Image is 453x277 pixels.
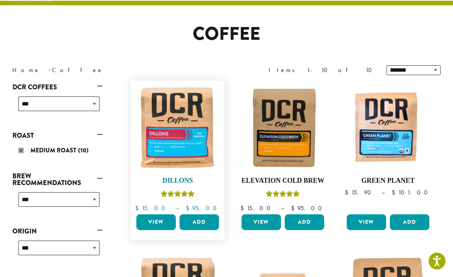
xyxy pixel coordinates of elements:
[135,204,169,212] bdi: 15.00
[291,204,297,212] span: $
[176,204,179,212] span: –
[12,129,103,142] a: Roast
[242,214,281,230] a: View
[285,214,324,230] button: Add
[12,225,103,238] a: Origin
[240,84,326,171] img: Elevation-Cold-Brew-300x300.jpg
[345,84,431,211] a: Green Planet
[12,81,103,93] a: DCR Coffees
[382,188,385,196] span: –
[12,66,215,75] nav: Breadcrumb
[186,204,220,212] bdi: 95.00
[180,214,219,230] button: Add
[347,214,386,230] a: View
[281,204,284,212] span: –
[345,188,374,196] bdi: 15.90
[12,189,103,216] div: Brew Recommendations
[136,214,176,230] a: View
[12,66,40,74] a: Home
[161,190,195,201] div: Rated 5.00 out of 5
[345,188,351,196] span: $
[48,63,51,75] span: ›
[392,188,431,196] bdi: 101.00
[135,204,142,212] span: $
[134,84,221,171] img: Dillons-12oz-300x300.jpg
[12,170,103,189] a: Brew Recommendations
[7,23,446,45] h1: Coffee
[12,93,103,120] div: DCR Coffees
[269,66,375,75] div: Items 1-10 of 10
[186,204,192,212] span: $
[266,190,300,201] div: Rated 5.00 out of 5
[12,142,103,161] div: Roast
[345,84,431,171] img: DCR-Green-Planet-Coffee-Bag-300x300.png
[240,177,326,185] h4: Elevation Cold Brew
[30,146,78,155] span: Medium Roast
[345,177,431,185] h4: Green Planet
[392,188,398,196] span: $
[12,238,103,264] div: Origin
[134,84,221,211] a: DillonsRated 5.00 out of 5
[390,214,429,230] button: Add
[78,146,89,155] span: (10)
[240,204,274,212] bdi: 15.00
[134,177,221,185] h4: Dillons
[240,84,326,211] a: Elevation Cold BrewRated 5.00 out of 5
[291,204,325,212] bdi: 95.00
[240,204,247,212] span: $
